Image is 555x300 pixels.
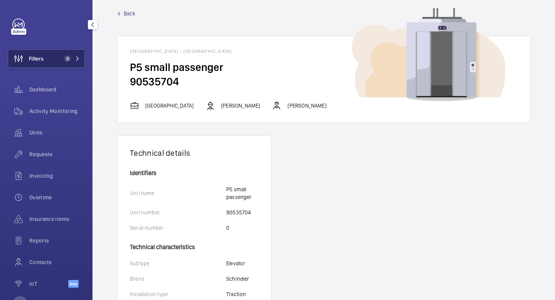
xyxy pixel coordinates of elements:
[130,49,518,54] h1: [GEOGRAPHIC_DATA] - [GEOGRAPHIC_DATA]
[130,275,226,283] p: Brand
[130,148,259,158] h1: Technical details
[130,290,226,298] p: Installation type
[130,209,226,216] p: Unit number
[8,49,85,68] button: Filters3
[29,237,85,244] span: Reports
[29,280,68,288] span: IoT
[130,189,226,197] p: Unit name
[130,224,226,232] p: Serial number
[226,185,259,201] p: P5 small passenger
[29,150,85,158] span: Requests
[29,215,85,223] span: Insurance items
[29,258,85,266] span: Contacts
[226,224,229,232] p: 0
[226,209,251,216] p: 90535704
[145,102,193,110] p: [GEOGRAPHIC_DATA]
[130,260,226,267] p: Subtype
[226,275,249,283] p: Schindler
[29,86,85,93] span: Dashboard
[226,260,245,267] p: Elevator
[29,55,44,62] span: Filters
[29,172,85,180] span: Invoicing
[226,290,246,298] p: Traction
[124,10,135,17] span: Back
[130,60,518,74] h2: P5 small passenger
[352,8,505,101] img: device image
[64,56,71,62] span: 3
[130,74,518,89] h2: 90535704
[68,280,79,288] span: Beta
[29,107,85,115] span: Activity Monitoring
[29,194,85,201] span: Overtime
[130,170,259,176] h4: Identifiers
[288,102,326,110] p: [PERSON_NAME]
[130,239,259,250] h4: Technical characteristics
[29,129,85,137] span: Units
[221,102,260,110] p: [PERSON_NAME]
